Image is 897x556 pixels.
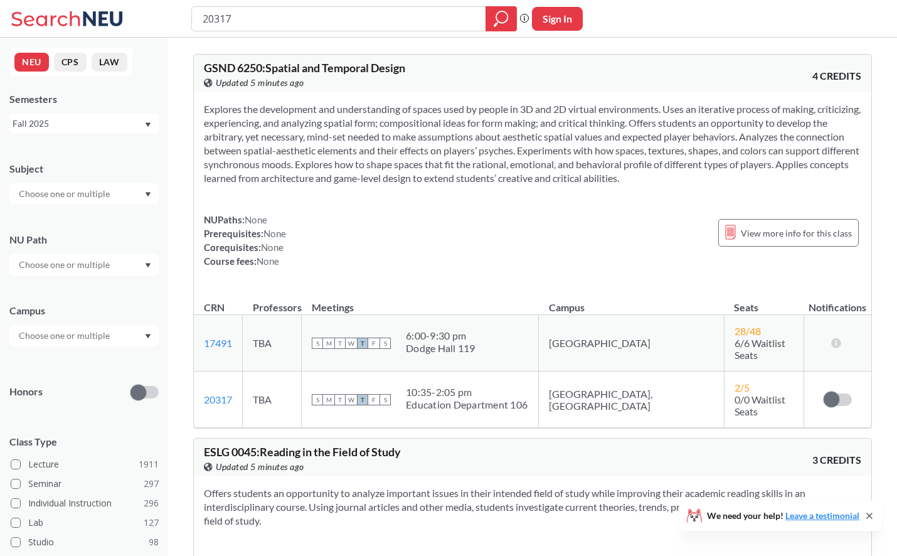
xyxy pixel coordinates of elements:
span: W [346,394,357,405]
span: We need your help! [707,511,859,520]
span: F [368,394,379,405]
span: Updated 5 minutes ago [216,76,304,90]
label: Seminar [11,476,159,492]
span: 4 CREDITS [812,69,861,83]
div: NUPaths: Prerequisites: Corequisites: Course fees: [204,213,286,268]
span: T [357,338,368,349]
button: LAW [92,53,127,72]
div: Subject [9,162,159,176]
span: 28 / 48 [735,325,761,337]
td: TBA [243,315,302,372]
a: Leave a testimonial [785,510,859,521]
input: Choose one or multiple [13,328,118,343]
span: 296 [144,496,159,510]
span: Class Type [9,435,159,449]
div: 10:35 - 2:05 pm [406,386,528,398]
div: Semesters [9,92,159,106]
label: Individual Instruction [11,495,159,511]
span: Updated 5 minutes ago [216,460,304,474]
span: S [312,338,323,349]
div: Education Department 106 [406,398,528,411]
span: None [245,214,267,225]
svg: Dropdown arrow [145,192,151,197]
input: Class, professor, course number, "phrase" [201,8,477,29]
span: M [323,338,334,349]
span: S [312,394,323,405]
section: Explores the development and understanding of spaces used by people in 3D and 2D virtual environm... [204,102,861,185]
svg: Dropdown arrow [145,122,151,127]
div: Dropdown arrow [9,183,159,205]
label: Lab [11,515,159,531]
th: Professors [243,288,302,315]
td: [GEOGRAPHIC_DATA], [GEOGRAPHIC_DATA] [539,372,724,428]
span: 297 [144,477,159,491]
span: T [357,394,368,405]
span: W [346,338,357,349]
span: View more info for this class [741,225,852,241]
span: None [261,242,284,253]
th: Campus [539,288,724,315]
div: magnifying glass [486,6,517,31]
button: NEU [14,53,49,72]
span: GSND 6250 : Spatial and Temporal Design [204,61,405,75]
span: 1911 [139,457,159,471]
span: S [379,338,391,349]
span: 0/0 Waitlist Seats [735,393,785,417]
td: [GEOGRAPHIC_DATA] [539,315,724,372]
span: F [368,338,379,349]
div: Campus [9,304,159,318]
span: 3 CREDITS [812,453,861,467]
button: Sign In [532,7,583,31]
span: 6/6 Waitlist Seats [735,337,785,361]
div: Fall 2025Dropdown arrow [9,114,159,134]
label: Lecture [11,456,159,473]
div: 6:00 - 9:30 pm [406,329,475,342]
span: T [334,394,346,405]
div: CRN [204,301,225,314]
span: M [323,394,334,405]
span: 2 / 5 [735,382,750,393]
span: 127 [144,516,159,530]
span: T [334,338,346,349]
span: None [257,255,279,267]
label: Studio [11,534,159,550]
button: CPS [54,53,87,72]
input: Choose one or multiple [13,186,118,201]
a: 17491 [204,337,232,349]
div: Fall 2025 [13,117,144,131]
td: TBA [243,372,302,428]
p: Honors [9,385,43,399]
svg: Dropdown arrow [145,263,151,268]
a: 20317 [204,393,232,405]
svg: magnifying glass [494,10,509,28]
th: Seats [724,288,804,315]
span: None [263,228,286,239]
th: Notifications [804,288,871,315]
span: S [379,394,391,405]
section: Offers students an opportunity to analyze important issues in their intended field of study while... [204,486,861,528]
div: NU Path [9,233,159,247]
th: Meetings [302,288,539,315]
span: ESLG 0045 : Reading in the Field of Study [204,445,401,459]
div: Dodge Hall 119 [406,342,475,355]
div: Dropdown arrow [9,254,159,275]
input: Choose one or multiple [13,257,118,272]
span: 98 [149,535,159,549]
div: Dropdown arrow [9,325,159,346]
svg: Dropdown arrow [145,334,151,339]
